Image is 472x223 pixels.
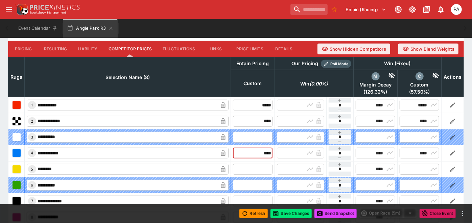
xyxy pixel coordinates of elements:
[14,19,62,38] button: Event Calendar
[157,41,200,57] button: Fluctuations
[458,209,467,218] button: more
[200,41,231,57] button: Links
[372,72,380,80] div: margin_decay
[63,19,117,38] button: Angle Park R3
[354,57,442,70] th: Win (Fixed)
[342,4,390,15] button: Select Tenant
[329,4,340,15] button: No Bookmarks
[356,89,395,95] span: ( 126.32 %)
[442,57,464,97] th: Actions
[356,82,395,88] span: Margin Decay
[328,61,351,67] span: Roll Mode
[290,4,328,15] input: search
[39,41,72,57] button: Resulting
[449,2,464,17] button: Peter Addley
[416,72,424,80] div: custom
[231,57,275,70] th: Entain Pricing
[30,199,34,203] span: 7
[424,72,440,80] div: Hide Competitor
[30,183,35,188] span: 6
[30,11,66,14] img: Sportsbook Management
[400,89,439,95] span: ( 57.50 %)
[392,3,404,16] button: Connected to PK
[98,73,157,81] span: Selection Name (8)
[72,41,103,57] button: Liability
[103,41,158,57] button: Competitor Prices
[231,41,269,57] button: Price Limits
[15,3,28,16] img: PriceKinetics Logo
[231,70,275,97] th: Custom
[30,167,35,172] span: 5
[406,3,419,16] button: Toggle light/dark mode
[321,60,351,68] div: Show/hide Price Roll mode configuration.
[359,208,417,218] div: split button
[239,209,268,218] button: Refresh
[317,44,390,54] button: Show Hidden Competitors
[314,209,357,218] button: Send Snapshot
[289,59,321,68] div: Our Pricing
[30,119,35,124] span: 2
[30,103,34,107] span: 1
[8,57,25,97] th: Rugs
[421,3,433,16] button: Documentation
[30,5,80,10] img: PriceKinetics
[30,151,35,155] span: 4
[400,82,439,88] span: Custom
[420,209,456,218] button: Close Event
[398,44,458,54] button: Show Blend Weights
[269,41,299,57] button: Details
[293,80,335,88] span: Win(0.00%)
[3,3,15,16] button: open drawer
[8,41,39,57] button: Pricing
[451,4,462,15] div: Peter Addley
[380,72,396,80] div: Hide Competitor
[309,80,328,88] em: ( 0.00 %)
[435,3,447,16] button: Notifications
[270,209,312,218] button: Save Changes
[30,135,35,140] span: 3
